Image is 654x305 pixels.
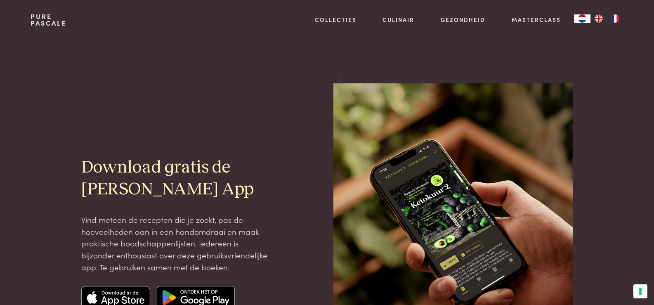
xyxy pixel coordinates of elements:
a: NL [574,14,590,23]
a: EN [590,14,607,23]
button: Uw voorkeuren voor toestemming voor trackingtechnologieën [633,284,647,298]
a: Gezondheid [441,15,485,24]
div: Language [574,14,590,23]
aside: Language selected: Nederlands [574,14,623,23]
h2: Download gratis de [PERSON_NAME] App [81,157,270,201]
a: FR [607,14,623,23]
a: Masterclass [512,15,561,24]
a: Culinair [382,15,414,24]
a: Collecties [315,15,357,24]
p: Vind meteen de recepten die je zoekt, pas de hoeveelheden aan in een handomdraai en maak praktisc... [81,214,270,273]
ul: Language list [590,14,623,23]
a: PurePascale [31,13,66,26]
